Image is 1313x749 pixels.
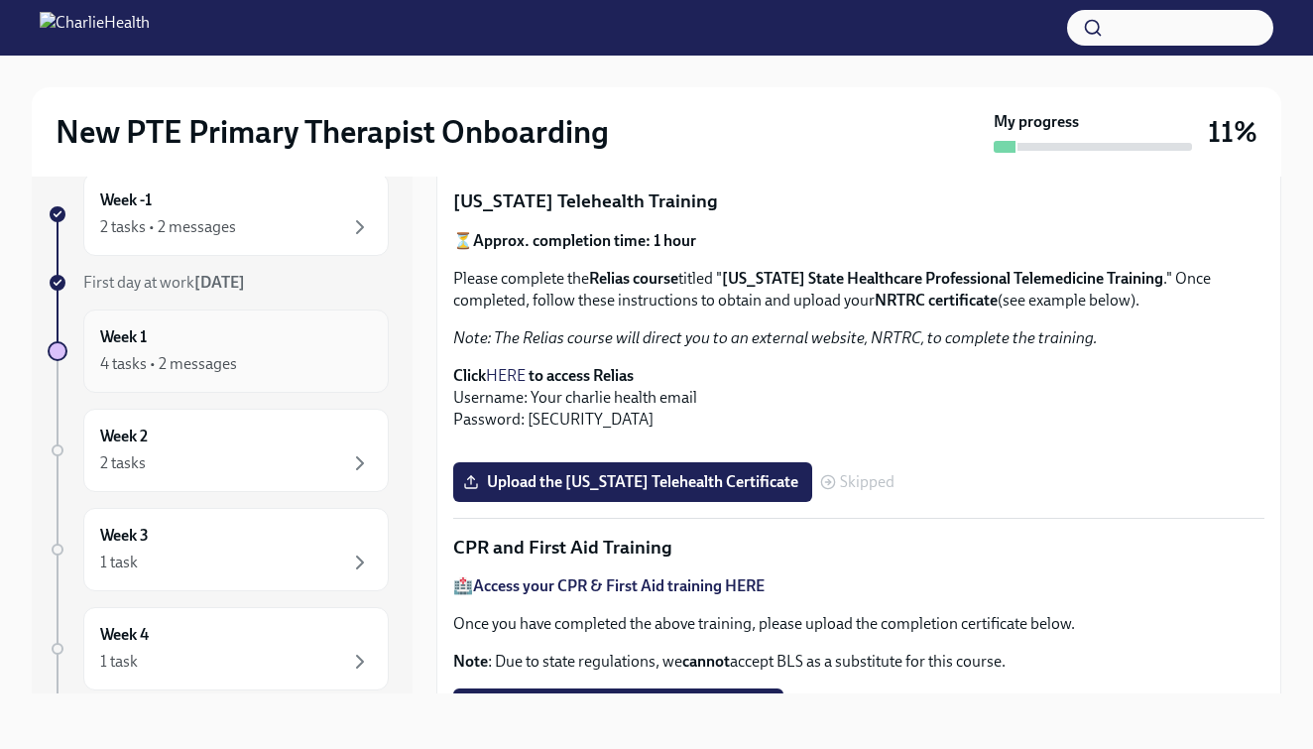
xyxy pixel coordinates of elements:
strong: Relias course [589,269,678,288]
a: Week 14 tasks • 2 messages [48,310,389,393]
p: Once you have completed the above training, please upload the completion certificate below. [453,613,1264,635]
h6: Week 1 [100,326,147,348]
p: [US_STATE] Telehealth Training [453,188,1264,214]
div: 2 tasks [100,452,146,474]
a: Access your CPR & First Aid training HERE [473,576,765,595]
a: First day at work[DATE] [48,272,389,294]
strong: My progress [994,111,1079,133]
h6: Week 2 [100,426,148,447]
a: HERE [486,366,526,385]
span: First day at work [83,273,245,292]
strong: Click [453,366,486,385]
strong: to access Relias [529,366,634,385]
p: 🏥 [453,575,1264,597]
span: Skipped [840,474,895,490]
span: Upload the [US_STATE] Telehealth Certificate [467,472,798,492]
a: Week -12 tasks • 2 messages [48,173,389,256]
strong: Approx. completion time: 1 hour [473,231,696,250]
div: 1 task [100,552,138,573]
strong: [US_STATE] State Healthcare Professional Telemedicine Training [722,269,1163,288]
h6: Week 3 [100,525,149,547]
label: Upload the [US_STATE] Telehealth Certificate [453,462,812,502]
p: Please complete the titled " ." Once completed, follow these instructions to obtain and upload yo... [453,268,1264,312]
strong: [DATE] [194,273,245,292]
p: : Due to state regulations, we accept BLS as a substitute for this course. [453,651,1264,673]
div: 1 task [100,651,138,673]
p: ⏳ [453,230,1264,252]
p: CPR and First Aid Training [453,535,1264,561]
a: Week 31 task [48,508,389,591]
strong: NRTRC certificate [875,291,998,310]
h6: Week -1 [100,189,152,211]
div: 4 tasks • 2 messages [100,353,237,375]
h6: Week 4 [100,624,149,646]
strong: cannot [682,652,730,671]
h3: 11% [1208,114,1257,150]
img: CharlieHealth [40,12,150,44]
a: Week 22 tasks [48,409,389,492]
strong: Note [453,652,488,671]
p: Username: Your charlie health email Password: [SECURITY_DATA] [453,365,1264,431]
div: 2 tasks • 2 messages [100,216,236,238]
em: Note: The Relias course will direct you to an external website, NRTRC, to complete the training. [453,328,1098,347]
a: Week 41 task [48,607,389,690]
h2: New PTE Primary Therapist Onboarding [56,112,609,152]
